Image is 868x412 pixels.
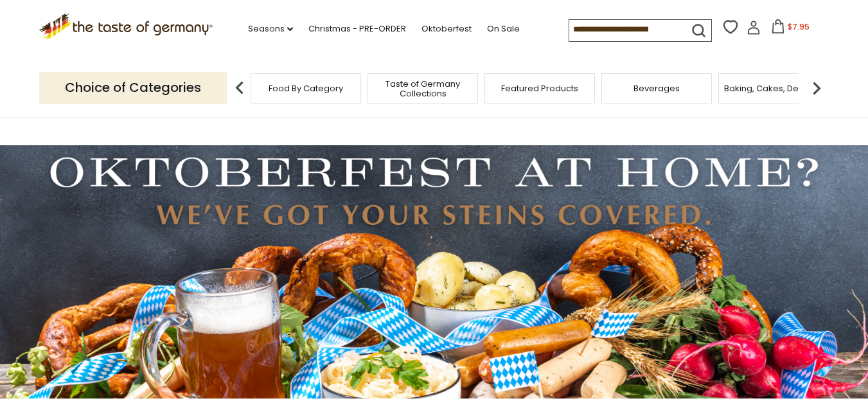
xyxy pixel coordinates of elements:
img: previous arrow [227,75,252,101]
span: $7.95 [788,21,810,32]
a: On Sale [487,22,520,36]
a: Baking, Cakes, Desserts [724,84,824,93]
a: Taste of Germany Collections [371,79,474,98]
button: $7.95 [763,19,818,39]
a: Beverages [633,84,680,93]
a: Featured Products [501,84,578,93]
p: Choice of Categories [39,72,227,103]
a: Christmas - PRE-ORDER [308,22,406,36]
a: Oktoberfest [421,22,472,36]
a: Seasons [248,22,293,36]
a: Food By Category [269,84,343,93]
img: next arrow [804,75,829,101]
